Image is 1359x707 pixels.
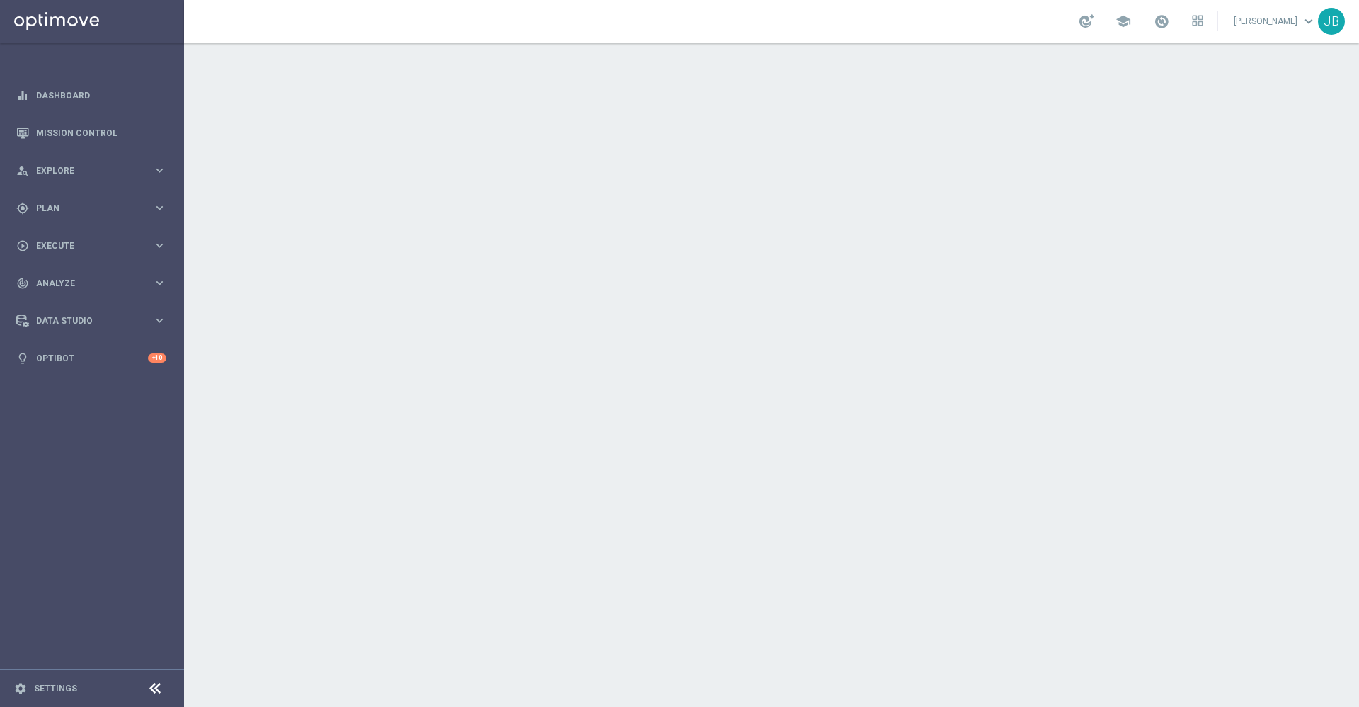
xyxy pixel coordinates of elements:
[153,201,166,215] i: keyboard_arrow_right
[34,684,77,693] a: Settings
[16,90,167,101] button: equalizer Dashboard
[1116,13,1131,29] span: school
[16,202,29,215] i: gps_fixed
[16,89,29,102] i: equalizer
[16,202,153,215] div: Plan
[153,276,166,290] i: keyboard_arrow_right
[36,204,153,213] span: Plan
[16,315,153,327] div: Data Studio
[16,315,167,327] button: Data Studio keyboard_arrow_right
[16,353,167,364] button: lightbulb Optibot +10
[153,314,166,327] i: keyboard_arrow_right
[1318,8,1345,35] div: JB
[16,277,153,290] div: Analyze
[16,164,153,177] div: Explore
[36,166,153,175] span: Explore
[153,239,166,252] i: keyboard_arrow_right
[16,165,167,176] button: person_search Explore keyboard_arrow_right
[16,239,29,252] i: play_circle_outline
[36,279,153,288] span: Analyze
[36,114,166,152] a: Mission Control
[16,164,29,177] i: person_search
[16,277,29,290] i: track_changes
[1232,11,1318,32] a: [PERSON_NAME]keyboard_arrow_down
[16,278,167,289] button: track_changes Analyze keyboard_arrow_right
[16,77,166,114] div: Dashboard
[16,114,166,152] div: Mission Control
[16,352,29,365] i: lightbulb
[16,239,153,252] div: Execute
[14,682,27,695] i: settings
[36,242,153,250] span: Execute
[36,317,153,325] span: Data Studio
[16,203,167,214] button: gps_fixed Plan keyboard_arrow_right
[36,339,148,377] a: Optibot
[16,240,167,251] button: play_circle_outline Execute keyboard_arrow_right
[16,339,166,377] div: Optibot
[1301,13,1317,29] span: keyboard_arrow_down
[36,77,166,114] a: Dashboard
[153,164,166,177] i: keyboard_arrow_right
[148,353,166,363] div: +10
[16,128,167,139] button: Mission Control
